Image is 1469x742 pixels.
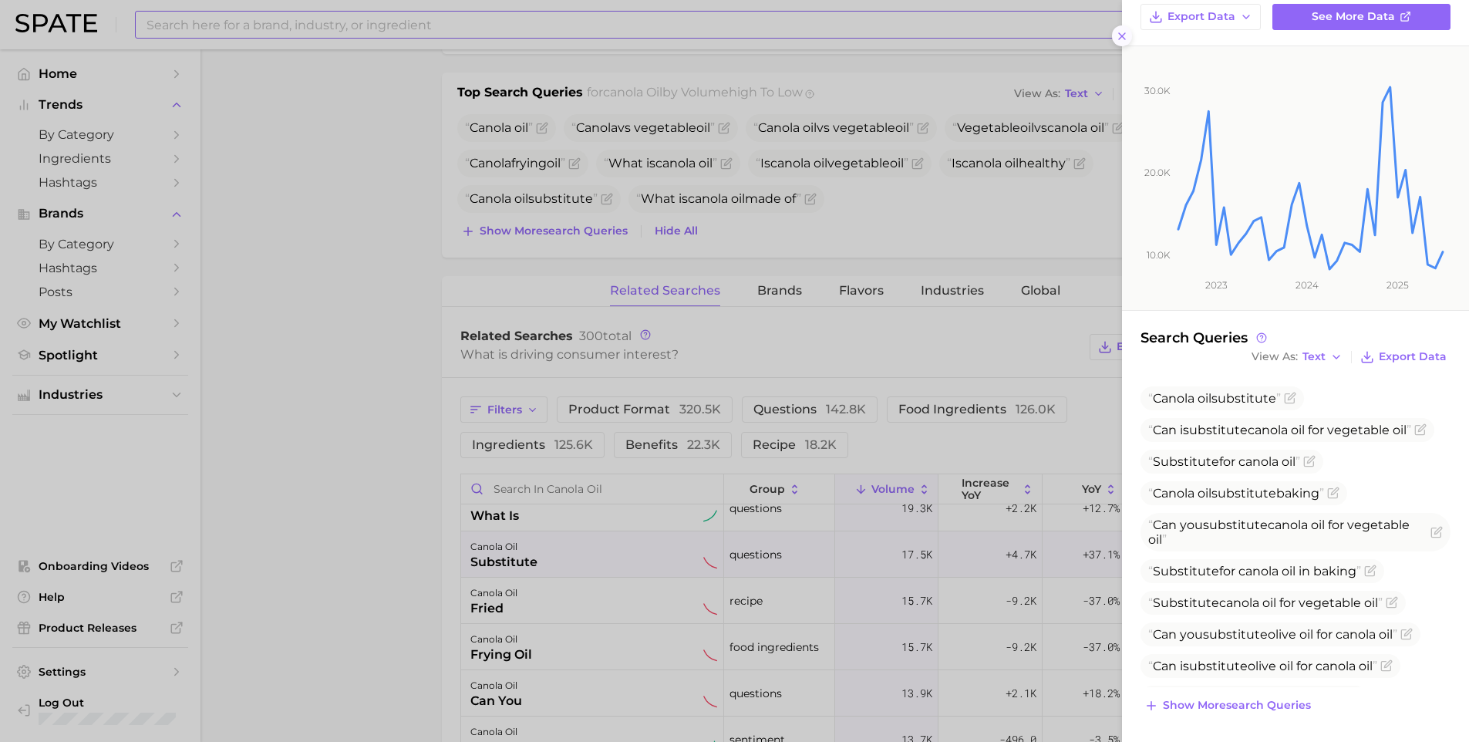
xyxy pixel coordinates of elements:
[1147,249,1171,261] tspan: 10.0k
[1148,391,1281,406] span: Canola oil
[1183,423,1248,437] span: substitute
[1430,526,1443,538] button: Flag as miscategorized or irrelevant
[1248,347,1346,367] button: View AsText
[1205,279,1228,291] tspan: 2023
[1144,84,1171,96] tspan: 30.0k
[1153,595,1219,610] span: Substitute
[1140,4,1261,30] button: Export Data
[1140,329,1269,346] span: Search Queries
[1148,627,1397,642] span: Can you olive oil for canola oil
[1414,423,1427,436] button: Flag as miscategorized or irrelevant
[1183,659,1248,673] span: substitute
[1167,10,1235,23] span: Export Data
[1364,565,1376,577] button: Flag as miscategorized or irrelevant
[1356,346,1450,368] button: Export Data
[1252,352,1298,361] span: View As
[1163,699,1311,712] span: Show more search queries
[1386,279,1409,291] tspan: 2025
[1295,279,1319,291] tspan: 2024
[1302,352,1326,361] span: Text
[1203,627,1268,642] span: substitute
[1148,659,1377,673] span: Can i olive oil for canola oil
[1148,595,1383,610] span: canola oil for vegetable oil
[1379,350,1447,363] span: Export Data
[1400,628,1413,640] button: Flag as miscategorized or irrelevant
[1140,695,1315,717] button: Show moresearch queries
[1148,518,1410,547] span: Can you canola oil for vegetable oil
[1327,487,1339,499] button: Flag as miscategorized or irrelevant
[1272,4,1450,30] a: See more data
[1312,10,1395,23] span: See more data
[1380,659,1393,672] button: Flag as miscategorized or irrelevant
[1284,392,1296,404] button: Flag as miscategorized or irrelevant
[1148,486,1324,501] span: Canola oil baking
[1303,455,1316,467] button: Flag as miscategorized or irrelevant
[1211,486,1276,501] span: substitute
[1153,454,1219,469] span: Substitute
[1148,423,1411,437] span: Can i canola oil for vegetable oil
[1148,454,1300,469] span: for canola oil
[1153,564,1219,578] span: Substitute
[1211,391,1276,406] span: substitute
[1144,167,1171,178] tspan: 20.0k
[1386,596,1398,609] button: Flag as miscategorized or irrelevant
[1203,518,1268,532] span: substitute
[1148,564,1361,578] span: for canola oil in baking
